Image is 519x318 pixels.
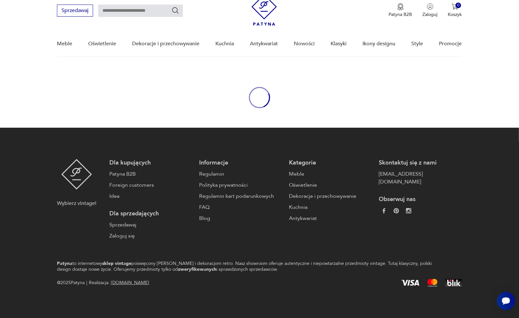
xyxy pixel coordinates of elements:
a: Foreign customers [109,181,193,189]
img: Mastercard [427,279,438,287]
span: @ 2025 Patyna [57,279,85,287]
a: Kuchnia [215,31,234,56]
p: Dla kupujących [109,159,193,167]
a: Dekoracje i przechowywanie [132,31,199,56]
a: Sprzedawaj [57,9,93,13]
a: Patyna B2B [109,170,193,178]
a: Promocje [439,31,462,56]
img: Ikona koszyka [452,3,458,10]
a: Meble [57,31,72,56]
a: Polityka prywatności [199,181,282,189]
img: Patyna - sklep z meblami i dekoracjami vintage [61,159,92,190]
p: Kategorie [289,159,372,167]
p: Skontaktuj się z nami [379,159,462,167]
img: Visa [401,280,419,286]
a: Regulamin kart podarunkowych [199,192,282,200]
a: Ikona medaluPatyna B2B [389,3,412,18]
button: 0Koszyk [448,3,462,18]
p: Informacje [199,159,282,167]
button: Sprzedawaj [57,5,93,17]
a: [EMAIL_ADDRESS][DOMAIN_NAME] [379,170,462,186]
a: Meble [289,170,372,178]
a: FAQ [199,203,282,211]
button: Patyna B2B [389,3,412,18]
div: | [86,279,87,287]
p: Koszyk [448,11,462,18]
a: Blog [199,214,282,222]
p: Dla sprzedających [109,210,193,218]
p: Patyna B2B [389,11,412,18]
div: 0 [456,3,461,8]
img: Ikona medalu [397,3,404,10]
a: Nowości [294,31,315,56]
a: Dekoracje i przechowywanie [289,192,372,200]
a: Klasyki [331,31,347,56]
a: Style [411,31,423,56]
a: [DOMAIN_NAME] [111,280,149,286]
button: Szukaj [171,7,179,14]
p: Obserwuj nas [379,195,462,203]
p: Zaloguj [423,11,438,18]
a: Regulamin [199,170,282,178]
p: Wybierz vintage! [57,199,96,207]
strong: Patyna [57,260,72,267]
p: to internetowy poświęcony [PERSON_NAME] i dekoracjom retro. Nasz showroom oferuje autentyczne i n... [57,261,439,272]
a: Idea [109,192,193,200]
span: Realizacja: [89,279,149,287]
a: Ikony designu [362,31,395,56]
img: c2fd9cf7f39615d9d6839a72ae8e59e5.webp [406,208,411,213]
strong: sklep vintage [102,260,131,267]
a: Antykwariat [250,31,278,56]
a: Oświetlenie [88,31,116,56]
img: Ikonka użytkownika [427,3,433,10]
img: BLIK [445,279,462,287]
a: Oświetlenie [289,181,372,189]
button: Zaloguj [423,3,438,18]
a: Zaloguj się [109,232,193,240]
a: Antykwariat [289,214,372,222]
img: da9060093f698e4c3cedc1453eec5031.webp [381,208,387,213]
a: Kuchnia [289,203,372,211]
a: Sprzedawaj [109,221,193,229]
strong: zweryfikowanych [178,266,216,272]
img: 37d27d81a828e637adc9f9cb2e3d3a8a.webp [394,208,399,213]
iframe: Smartsupp widget button [497,292,515,310]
